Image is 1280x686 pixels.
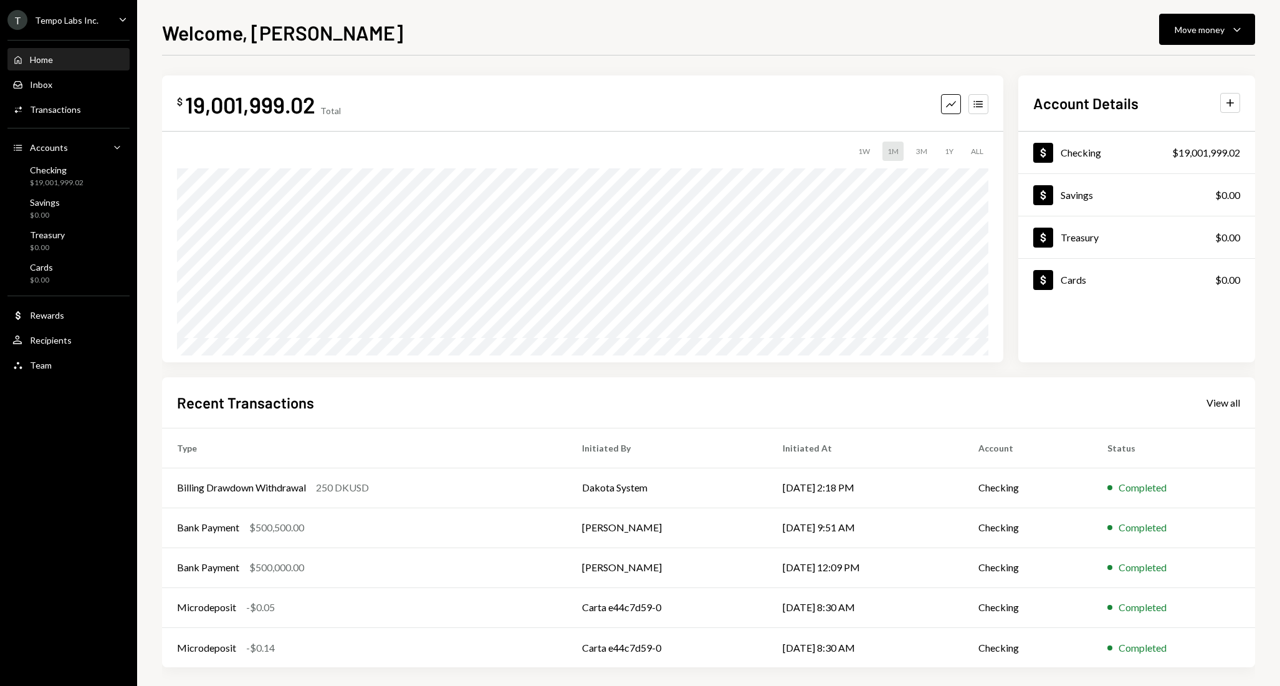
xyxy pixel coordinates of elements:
[316,480,369,495] div: 250 DKUSD
[1175,23,1225,36] div: Move money
[1159,14,1255,45] button: Move money
[30,310,64,321] div: Rewards
[30,142,68,153] div: Accounts
[1061,274,1086,286] div: Cards
[7,304,130,326] a: Rewards
[1119,640,1167,655] div: Completed
[177,640,236,655] div: Microdeposit
[567,468,768,508] td: Dakota System
[177,560,239,575] div: Bank Payment
[1061,147,1101,158] div: Checking
[30,243,65,253] div: $0.00
[7,161,130,191] a: Checking$19,001,999.02
[30,262,53,273] div: Cards
[1215,273,1240,287] div: $0.00
[246,600,275,615] div: -$0.05
[30,54,53,65] div: Home
[30,104,81,115] div: Transactions
[853,142,875,161] div: 1W
[177,392,314,413] h2: Recent Transactions
[30,210,60,221] div: $0.00
[768,468,963,508] td: [DATE] 2:18 PM
[567,548,768,587] td: [PERSON_NAME]
[963,468,1092,508] td: Checking
[966,142,988,161] div: ALL
[1061,231,1099,243] div: Treasury
[162,20,403,45] h1: Welcome, [PERSON_NAME]
[1018,132,1255,173] a: Checking$19,001,999.02
[7,226,130,256] a: Treasury$0.00
[940,142,958,161] div: 1Y
[7,48,130,70] a: Home
[1092,428,1255,468] th: Status
[30,275,53,286] div: $0.00
[7,258,130,288] a: Cards$0.00
[567,508,768,548] td: [PERSON_NAME]
[30,178,84,188] div: $19,001,999.02
[30,197,60,208] div: Savings
[1119,480,1167,495] div: Completed
[7,329,130,351] a: Recipients
[30,79,52,90] div: Inbox
[1119,520,1167,535] div: Completed
[246,640,275,655] div: -$0.14
[177,480,306,495] div: Billing Drawdown Withdrawal
[185,90,315,118] div: 19,001,999.02
[7,136,130,158] a: Accounts
[1018,259,1255,301] a: Cards$0.00
[177,600,236,615] div: Microdeposit
[249,520,304,535] div: $500,500.00
[162,428,567,468] th: Type
[7,354,130,376] a: Team
[7,98,130,120] a: Transactions
[768,508,963,548] td: [DATE] 9:51 AM
[963,627,1092,667] td: Checking
[1215,230,1240,245] div: $0.00
[567,587,768,627] td: Carta e44c7d59-0
[1172,145,1240,160] div: $19,001,999.02
[7,10,27,30] div: T
[1206,397,1240,409] div: View all
[963,508,1092,548] td: Checking
[1215,188,1240,203] div: $0.00
[1119,600,1167,615] div: Completed
[882,142,904,161] div: 1M
[963,587,1092,627] td: Checking
[1206,395,1240,409] a: View all
[768,627,963,667] td: [DATE] 8:30 AM
[30,360,52,370] div: Team
[7,73,130,95] a: Inbox
[768,587,963,627] td: [DATE] 8:30 AM
[177,95,183,108] div: $
[963,428,1092,468] th: Account
[1033,93,1139,114] h2: Account Details
[1119,560,1167,575] div: Completed
[567,627,768,667] td: Carta e44c7d59-0
[1061,189,1093,201] div: Savings
[30,165,84,175] div: Checking
[1018,216,1255,258] a: Treasury$0.00
[320,105,341,116] div: Total
[911,142,932,161] div: 3M
[30,335,72,345] div: Recipients
[567,428,768,468] th: Initiated By
[7,193,130,223] a: Savings$0.00
[963,548,1092,587] td: Checking
[768,548,963,587] td: [DATE] 12:09 PM
[177,520,239,535] div: Bank Payment
[768,428,963,468] th: Initiated At
[249,560,304,575] div: $500,000.00
[35,15,98,26] div: Tempo Labs Inc.
[1018,174,1255,216] a: Savings$0.00
[30,229,65,240] div: Treasury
